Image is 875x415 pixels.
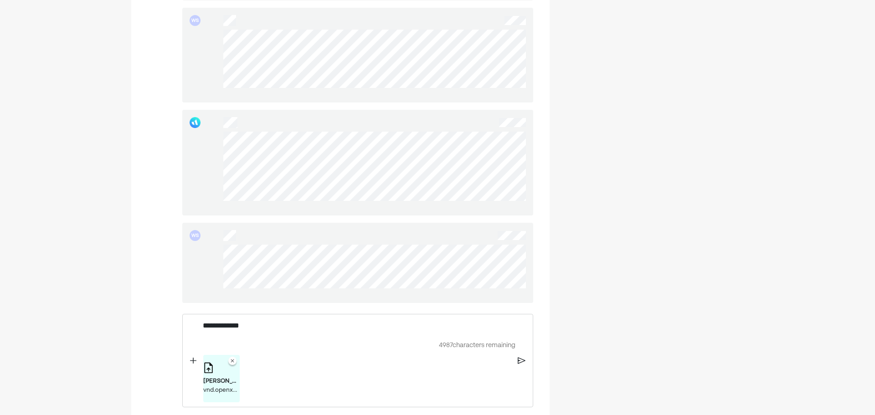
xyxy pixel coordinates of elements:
[199,340,515,350] div: 4987 characters remaining
[203,377,240,386] div: [PERSON_NAME] Redbook (Debts).xlsx
[190,230,201,241] div: WS
[190,15,201,26] div: WS
[203,386,240,395] div: vnd.openxmlformats-officedocument.spreadsheetml.sheet
[199,314,515,337] div: Rich Text Editor. Editing area: main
